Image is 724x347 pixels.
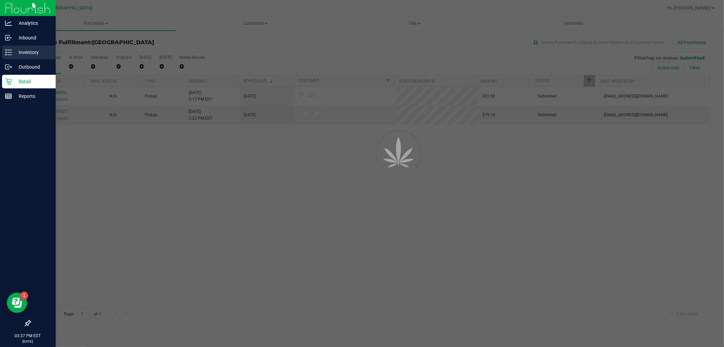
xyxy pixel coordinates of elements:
inline-svg: Inventory [5,49,12,56]
p: 03:37 PM EDT [3,333,53,339]
p: [DATE] [3,339,53,344]
inline-svg: Analytics [5,20,12,27]
inline-svg: Retail [5,78,12,85]
inline-svg: Outbound [5,64,12,70]
iframe: Resource center [7,293,27,313]
p: Analytics [12,19,53,27]
iframe: Resource center unread badge [20,292,28,300]
inline-svg: Inbound [5,34,12,41]
p: Outbound [12,63,53,71]
p: Inventory [12,48,53,56]
p: Reports [12,92,53,100]
inline-svg: Reports [5,93,12,100]
p: Retail [12,77,53,86]
p: Inbound [12,34,53,42]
